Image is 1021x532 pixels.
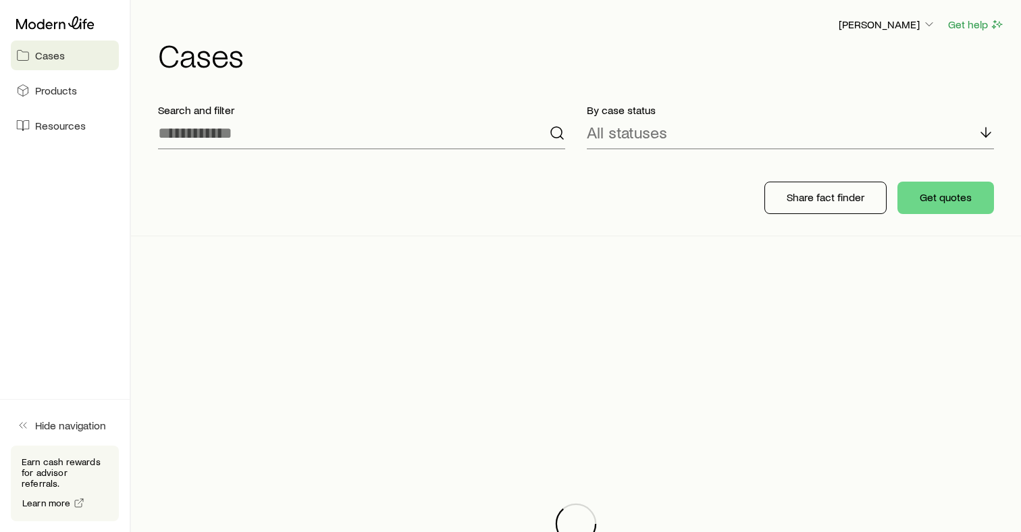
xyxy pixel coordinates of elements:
[897,182,994,214] button: Get quotes
[35,49,65,62] span: Cases
[11,111,119,140] a: Resources
[839,18,936,31] p: [PERSON_NAME]
[838,17,937,33] button: [PERSON_NAME]
[11,410,119,440] button: Hide navigation
[22,498,71,508] span: Learn more
[11,76,119,105] a: Products
[35,419,106,432] span: Hide navigation
[35,119,86,132] span: Resources
[764,182,887,214] button: Share fact finder
[11,446,119,521] div: Earn cash rewards for advisor referrals.Learn more
[587,123,667,142] p: All statuses
[35,84,77,97] span: Products
[158,38,1005,71] h1: Cases
[22,456,108,489] p: Earn cash rewards for advisor referrals.
[11,41,119,70] a: Cases
[587,103,994,117] p: By case status
[158,103,565,117] p: Search and filter
[947,17,1005,32] button: Get help
[787,190,864,204] p: Share fact finder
